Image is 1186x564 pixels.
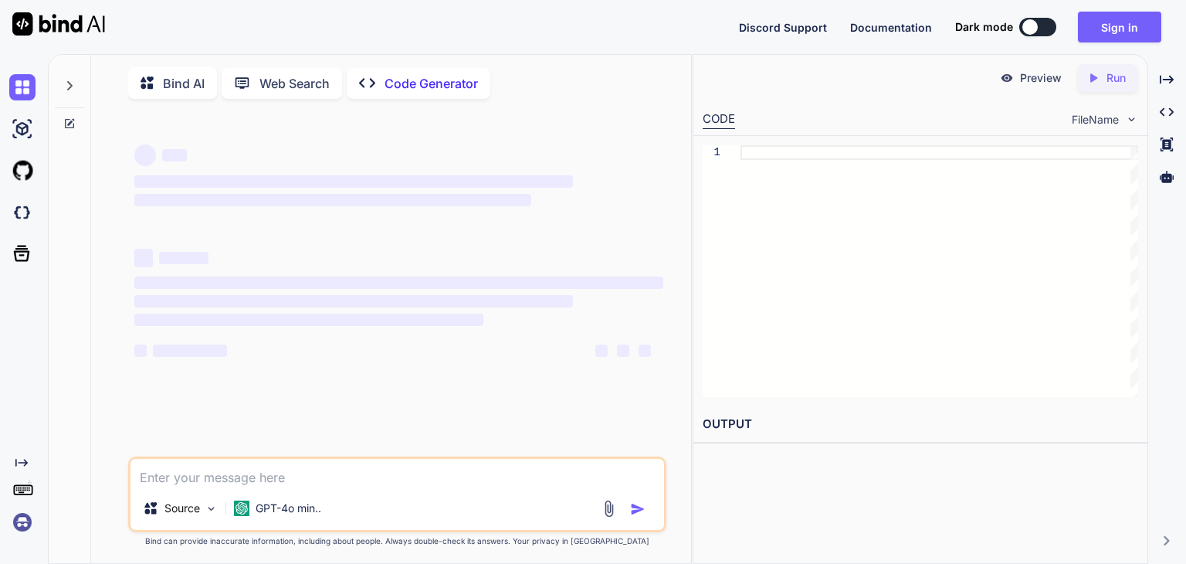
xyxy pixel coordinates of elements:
[134,194,531,206] span: ‌
[739,19,827,36] button: Discord Support
[595,345,608,357] span: ‌
[153,345,227,357] span: ‌
[256,501,321,516] p: GPT-4o min..
[134,314,483,326] span: ‌
[159,252,208,264] span: ‌
[9,199,36,226] img: darkCloudIdeIcon
[12,12,105,36] img: Bind AI
[1078,12,1161,42] button: Sign in
[9,509,36,535] img: signin
[617,345,629,357] span: ‌
[163,74,205,93] p: Bind AI
[9,158,36,184] img: githubLight
[9,74,36,100] img: chat
[128,535,666,547] p: Bind can provide inaccurate information, including about people. Always double-check its answers....
[134,175,574,188] span: ‌
[703,145,720,160] div: 1
[162,149,187,161] span: ‌
[134,295,574,307] span: ‌
[205,502,218,515] img: Pick Models
[1000,71,1014,85] img: preview
[164,501,200,516] p: Source
[1125,113,1138,126] img: chevron down
[234,501,249,516] img: GPT-4o mini
[385,74,478,93] p: Code Generator
[134,144,156,166] span: ‌
[703,110,735,129] div: CODE
[134,345,147,357] span: ‌
[9,116,36,142] img: ai-studio
[955,19,1013,35] span: Dark mode
[134,277,663,289] span: ‌
[850,21,932,34] span: Documentation
[1072,112,1119,127] span: FileName
[693,406,1147,443] h2: OUTPUT
[639,345,651,357] span: ‌
[739,21,827,34] span: Discord Support
[259,74,330,93] p: Web Search
[850,19,932,36] button: Documentation
[134,249,153,267] span: ‌
[600,500,618,518] img: attachment
[630,501,646,517] img: icon
[1020,70,1062,86] p: Preview
[1106,70,1126,86] p: Run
